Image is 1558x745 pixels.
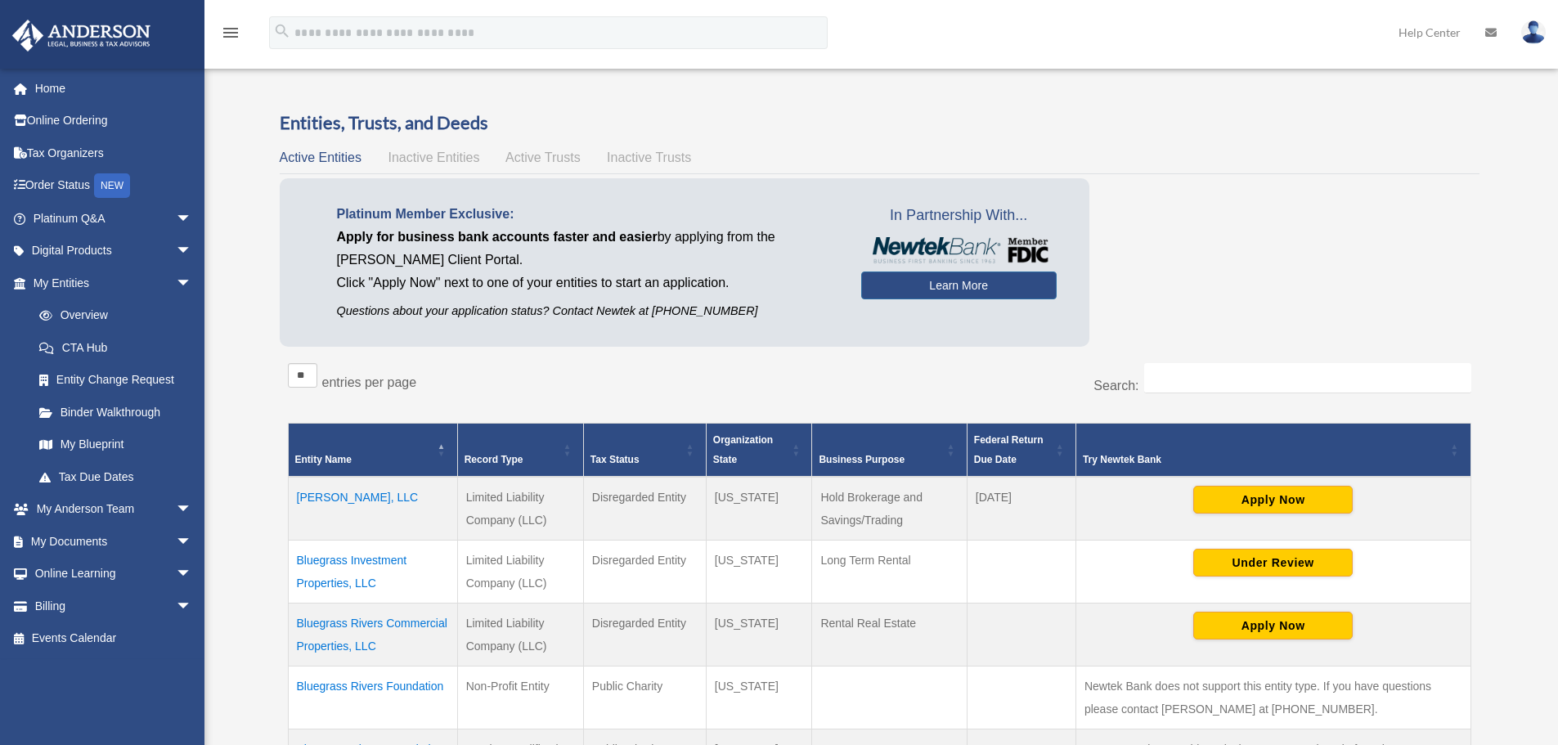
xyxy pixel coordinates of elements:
a: Binder Walkthrough [23,396,209,429]
span: Federal Return Due Date [974,434,1044,465]
a: Tax Due Dates [23,460,209,493]
div: Try Newtek Bank [1083,450,1446,469]
a: My Entitiesarrow_drop_down [11,267,209,299]
p: Platinum Member Exclusive: [337,203,837,226]
td: Bluegrass Rivers Foundation [288,666,457,729]
label: entries per page [322,375,417,389]
span: Organization State [713,434,773,465]
img: NewtekBankLogoSM.png [869,237,1048,263]
i: menu [221,23,240,43]
a: Billingarrow_drop_down [11,590,217,622]
a: CTA Hub [23,331,209,364]
td: Limited Liability Company (LLC) [457,604,583,666]
td: [US_STATE] [706,541,812,604]
img: Anderson Advisors Platinum Portal [7,20,155,52]
span: Entity Name [295,454,352,465]
th: Organization State: Activate to sort [706,424,812,478]
span: Tax Status [590,454,640,465]
span: Inactive Trusts [607,150,691,164]
img: User Pic [1521,20,1546,44]
span: arrow_drop_down [176,202,209,236]
button: Apply Now [1193,486,1353,514]
p: Questions about your application status? Contact Newtek at [PHONE_NUMBER] [337,301,837,321]
a: Overview [23,299,200,332]
td: [US_STATE] [706,666,812,729]
td: Limited Liability Company (LLC) [457,541,583,604]
th: Federal Return Due Date: Activate to sort [967,424,1075,478]
button: Apply Now [1193,612,1353,640]
span: In Partnership With... [861,203,1057,229]
span: Record Type [465,454,523,465]
th: Try Newtek Bank : Activate to sort [1075,424,1470,478]
td: Non-Profit Entity [457,666,583,729]
th: Business Purpose: Activate to sort [812,424,967,478]
a: Digital Productsarrow_drop_down [11,235,217,267]
a: Home [11,72,217,105]
a: Events Calendar [11,622,217,655]
span: Apply for business bank accounts faster and easier [337,230,658,244]
span: arrow_drop_down [176,525,209,559]
h3: Entities, Trusts, and Deeds [280,110,1479,136]
button: Under Review [1193,549,1353,577]
td: Public Charity [583,666,706,729]
p: Click "Apply Now" next to one of your entities to start an application. [337,272,837,294]
a: Online Ordering [11,105,217,137]
td: Disregarded Entity [583,541,706,604]
a: Tax Organizers [11,137,217,169]
th: Entity Name: Activate to invert sorting [288,424,457,478]
span: Inactive Entities [388,150,479,164]
td: [US_STATE] [706,477,812,541]
span: arrow_drop_down [176,493,209,527]
td: Long Term Rental [812,541,967,604]
a: My Anderson Teamarrow_drop_down [11,493,217,526]
td: Limited Liability Company (LLC) [457,477,583,541]
a: Learn More [861,272,1057,299]
span: arrow_drop_down [176,235,209,268]
th: Tax Status: Activate to sort [583,424,706,478]
a: Platinum Q&Aarrow_drop_down [11,202,217,235]
span: arrow_drop_down [176,558,209,591]
td: Bluegrass Rivers Commercial Properties, LLC [288,604,457,666]
td: Bluegrass Investment Properties, LLC [288,541,457,604]
span: Active Trusts [505,150,581,164]
span: arrow_drop_down [176,267,209,300]
a: My Blueprint [23,429,209,461]
label: Search: [1093,379,1138,393]
td: Newtek Bank does not support this entity type. If you have questions please contact [PERSON_NAME]... [1075,666,1470,729]
span: Active Entities [280,150,361,164]
td: [PERSON_NAME], LLC [288,477,457,541]
a: My Documentsarrow_drop_down [11,525,217,558]
td: Rental Real Estate [812,604,967,666]
a: Online Learningarrow_drop_down [11,558,217,590]
td: Disregarded Entity [583,604,706,666]
i: search [273,22,291,40]
a: Order StatusNEW [11,169,217,203]
th: Record Type: Activate to sort [457,424,583,478]
a: Entity Change Request [23,364,209,397]
div: NEW [94,173,130,198]
td: [DATE] [967,477,1075,541]
td: Hold Brokerage and Savings/Trading [812,477,967,541]
td: Disregarded Entity [583,477,706,541]
a: menu [221,29,240,43]
span: arrow_drop_down [176,590,209,623]
p: by applying from the [PERSON_NAME] Client Portal. [337,226,837,272]
td: [US_STATE] [706,604,812,666]
span: Business Purpose [819,454,905,465]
